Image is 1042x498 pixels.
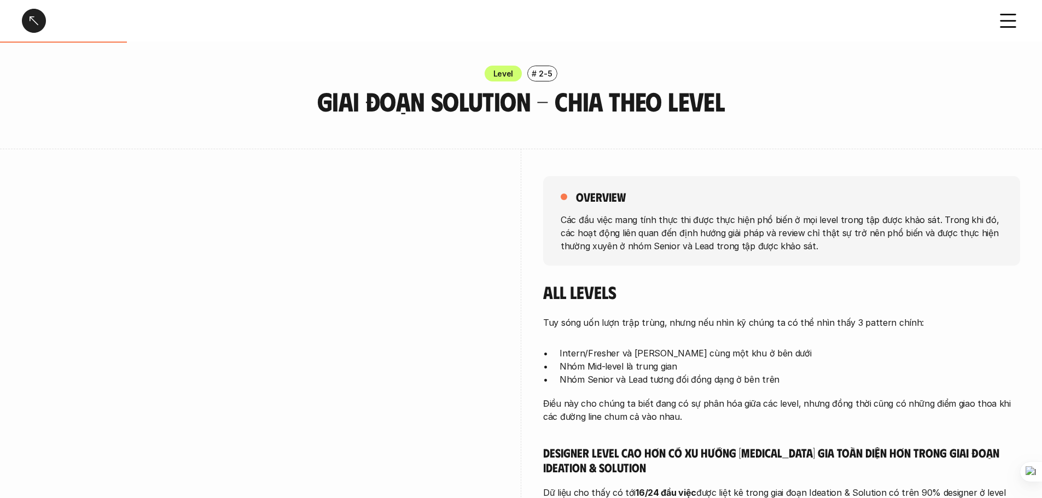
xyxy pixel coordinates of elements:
p: Nhóm Senior và Lead tương đối đồng dạng ở bên trên [560,373,1020,386]
p: Tuy sóng uốn lượn trập trùng, nhưng nếu nhìn kỹ chúng ta có thể nhìn thấy 3 pattern chính: [543,316,1020,329]
h6: # [532,69,537,78]
strong: 16/24 đầu việc [636,487,696,498]
p: Nhóm Mid-level là trung gian [560,360,1020,373]
p: Level [493,68,514,79]
p: Điều này cho chúng ta biết đang có sự phân hóa giữa các level, nhưng đồng thời cũng có những điểm... [543,397,1020,423]
h5: Designer level cao hơn có xu hướng [MEDICAL_DATA] gia toàn diện hơn trong giai đoạn Ideation & So... [543,445,1020,475]
h5: overview [576,189,626,204]
p: 2-5 [539,68,552,79]
h4: All Levels [543,282,1020,302]
p: Các đầu việc mang tính thực thi được thực hiện phổ biến ở mọi level trong tập được khảo sát. Tron... [561,213,1003,252]
h3: Giai đoạn Solution - Chia theo Level [289,87,754,116]
p: Intern/Fresher và [PERSON_NAME] cùng một khu ở bên dưới [560,347,1020,360]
